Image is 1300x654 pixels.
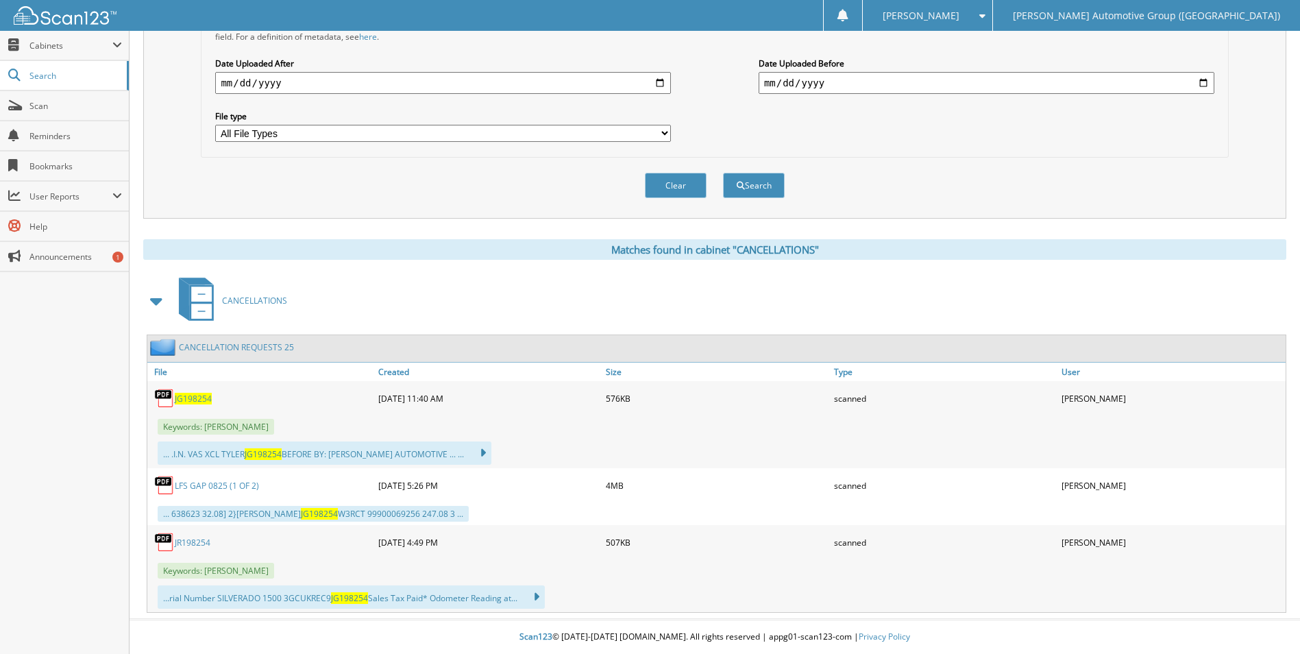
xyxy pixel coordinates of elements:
[147,363,375,381] a: File
[179,341,294,353] a: CANCELLATION REQUESTS 25
[602,385,830,412] div: 576KB
[1013,12,1280,20] span: [PERSON_NAME] Automotive Group ([GEOGRAPHIC_DATA])
[215,19,671,43] div: All metadata fields are searched by default. Select a cabinet with metadata to enable filtering b...
[222,295,287,306] span: CANCELLATIONS
[158,585,545,609] div: ...rial Number SILVERADO 1500 3GCUKREC9 Sales Tax Paid* Odometer Reading at...
[831,529,1058,556] div: scanned
[175,480,259,492] a: LFS GAP 0825 (1 OF 2)
[1058,363,1286,381] a: User
[29,40,112,51] span: Cabinets
[158,441,491,465] div: ... .I.N. VAS XCL TYLER BEFORE BY: [PERSON_NAME] AUTOMOTIVE ... ...
[112,252,123,263] div: 1
[375,363,602,381] a: Created
[158,563,274,579] span: Keywords: [PERSON_NAME]
[331,592,368,604] span: JG198254
[29,160,122,172] span: Bookmarks
[645,173,707,198] button: Clear
[723,173,785,198] button: Search
[301,508,338,520] span: JG198254
[158,419,274,435] span: Keywords: [PERSON_NAME]
[245,448,282,460] span: JG198254
[831,363,1058,381] a: Type
[359,31,377,43] a: here
[29,100,122,112] span: Scan
[759,58,1214,69] label: Date Uploaded Before
[215,72,671,94] input: start
[1058,529,1286,556] div: [PERSON_NAME]
[375,472,602,499] div: [DATE] 5:26 PM
[215,110,671,122] label: File type
[519,631,552,642] span: Scan123
[29,70,120,82] span: Search
[158,506,469,522] div: ... 638623 32.08] 2}[PERSON_NAME] W3RCT 99900069256 247.08 3 ...
[14,6,116,25] img: scan123-logo-white.svg
[602,472,830,499] div: 4MB
[831,472,1058,499] div: scanned
[29,130,122,142] span: Reminders
[154,388,175,409] img: PDF.png
[175,393,212,404] a: JG198254
[29,251,122,263] span: Announcements
[143,239,1286,260] div: Matches found in cabinet "CANCELLATIONS"
[375,529,602,556] div: [DATE] 4:49 PM
[859,631,910,642] a: Privacy Policy
[1058,385,1286,412] div: [PERSON_NAME]
[215,58,671,69] label: Date Uploaded After
[175,537,210,548] a: JR198254
[29,221,122,232] span: Help
[29,191,112,202] span: User Reports
[171,274,287,328] a: CANCELLATIONS
[150,339,179,356] img: folder2.png
[759,72,1214,94] input: end
[154,532,175,553] img: PDF.png
[1058,472,1286,499] div: [PERSON_NAME]
[602,363,830,381] a: Size
[154,475,175,496] img: PDF.png
[831,385,1058,412] div: scanned
[375,385,602,412] div: [DATE] 11:40 AM
[130,620,1300,654] div: © [DATE]-[DATE] [DOMAIN_NAME]. All rights reserved | appg01-scan123-com |
[602,529,830,556] div: 507KB
[883,12,959,20] span: [PERSON_NAME]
